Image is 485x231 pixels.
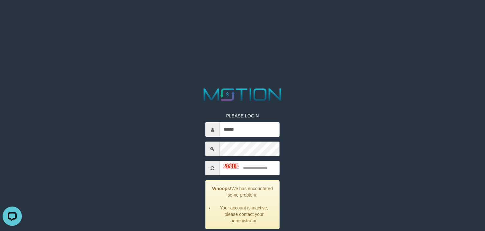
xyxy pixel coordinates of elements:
[212,186,231,191] strong: Whoops!
[205,113,280,119] p: PLEASE LOGIN
[214,205,274,224] li: Your account is inactive, please contact your administrator.
[3,3,22,22] button: Open LiveChat chat widget
[200,86,285,103] img: MOTION_logo.png
[205,180,280,229] div: We has encountered some problem.
[223,163,239,169] img: captcha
